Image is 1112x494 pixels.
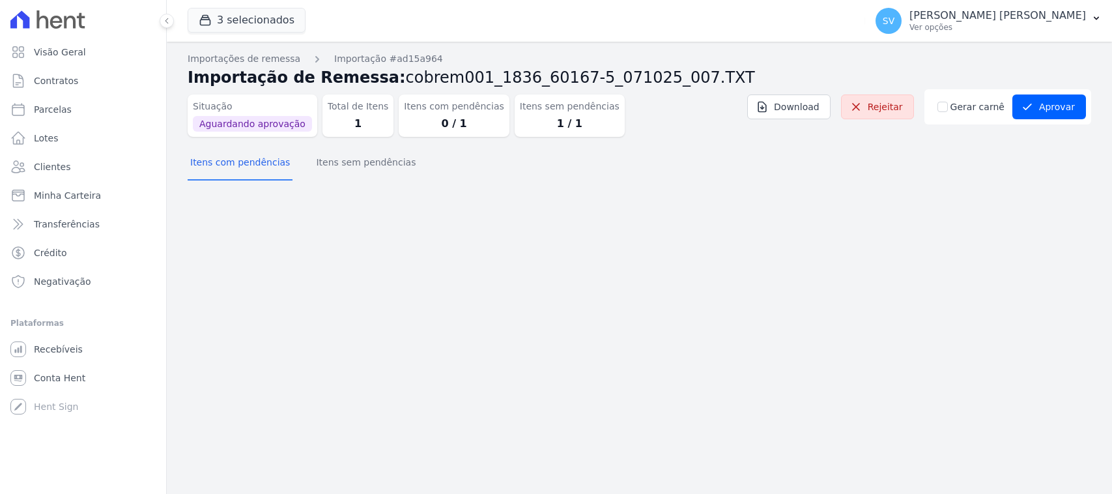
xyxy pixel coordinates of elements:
[5,211,161,237] a: Transferências
[188,52,300,66] a: Importações de remessa
[5,68,161,94] a: Contratos
[520,100,620,113] dt: Itens sem pendências
[5,336,161,362] a: Recebíveis
[34,189,101,202] span: Minha Carteira
[909,22,1086,33] p: Ver opções
[747,94,831,119] a: Download
[5,240,161,266] a: Crédito
[34,46,86,59] span: Visão Geral
[520,116,620,132] dd: 1 / 1
[404,116,504,132] dd: 0 / 1
[5,96,161,123] a: Parcelas
[909,9,1086,22] p: [PERSON_NAME] [PERSON_NAME]
[34,275,91,288] span: Negativação
[188,8,306,33] button: 3 selecionados
[34,218,100,231] span: Transferências
[5,365,161,391] a: Conta Hent
[328,116,389,132] dd: 1
[1012,94,1086,119] button: Aprovar
[34,132,59,145] span: Lotes
[950,100,1005,114] label: Gerar carnê
[34,160,70,173] span: Clientes
[5,39,161,65] a: Visão Geral
[5,182,161,209] a: Minha Carteira
[841,94,914,119] a: Rejeitar
[188,66,1091,89] h2: Importação de Remessa:
[10,315,156,331] div: Plataformas
[188,147,292,181] button: Itens com pendências
[328,100,389,113] dt: Total de Itens
[34,103,72,116] span: Parcelas
[5,154,161,180] a: Clientes
[34,343,83,356] span: Recebíveis
[883,16,894,25] span: SV
[865,3,1112,39] button: SV [PERSON_NAME] [PERSON_NAME] Ver opções
[334,52,443,66] a: Importação #ad15a964
[193,116,312,132] span: Aguardando aprovação
[34,74,78,87] span: Contratos
[188,52,1091,66] nav: Breadcrumb
[34,371,85,385] span: Conta Hent
[34,246,67,259] span: Crédito
[313,147,418,181] button: Itens sem pendências
[5,269,161,295] a: Negativação
[5,125,161,151] a: Lotes
[406,68,755,87] span: cobrem001_1836_60167-5_071025_007.TXT
[404,100,504,113] dt: Itens com pendências
[193,100,312,113] dt: Situação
